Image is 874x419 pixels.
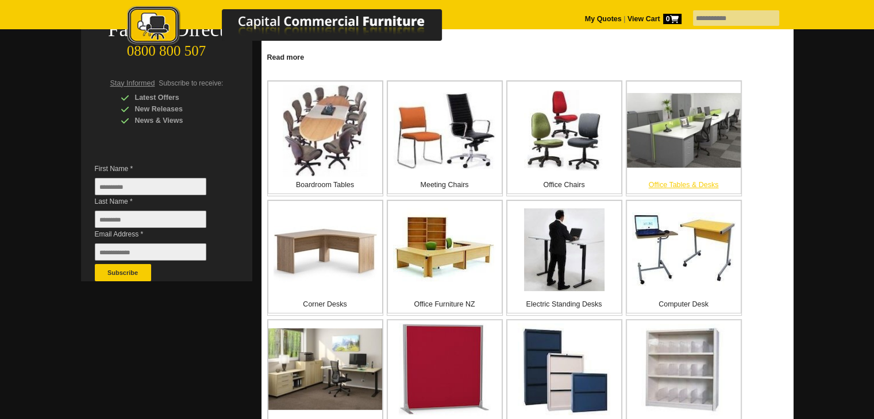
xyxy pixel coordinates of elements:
[95,196,224,207] span: Last Name *
[524,90,605,170] img: Office Chairs
[506,80,622,196] a: Office Chairs Office Chairs
[268,179,382,191] p: Boardroom Tables
[95,264,151,281] button: Subscribe
[388,179,502,191] p: Meeting Chairs
[627,15,682,23] strong: View Cart
[110,79,155,87] span: Stay Informed
[95,211,206,228] input: Last Name *
[625,15,681,23] a: View Cart0
[95,163,224,174] span: First Name *
[393,208,496,292] img: Office Furniture NZ
[95,243,206,261] input: Email Address *
[641,324,726,415] img: Bookcases
[81,22,252,38] div: Factory Direct
[274,216,377,283] img: Corner Desks
[267,200,383,316] a: Corner Desks Corner Desks
[283,85,367,176] img: Boardroom Tables
[626,80,742,196] a: Office Tables & Desks Office Tables & Desks
[268,298,382,310] p: Corner Desks
[627,298,741,310] p: Computer Desk
[388,298,502,310] p: Office Furniture NZ
[394,92,495,169] img: Meeting Chairs
[506,200,622,316] a: Electric Standing Desks Electric Standing Desks
[387,200,503,316] a: Office Furniture NZ Office Furniture NZ
[632,212,736,288] img: Computer Desk
[95,178,206,195] input: First Name *
[121,92,230,103] div: Latest Offers
[121,115,230,126] div: News & Views
[267,80,383,196] a: Boardroom Tables Boardroom Tables
[121,103,230,115] div: New Releases
[518,323,610,415] img: Filing Cabinets
[95,228,224,240] span: Email Address *
[507,179,621,191] p: Office Chairs
[524,208,605,291] img: Electric Standing Desks
[626,200,742,316] a: Computer Desk Computer Desk
[507,298,621,310] p: Electric Standing Desks
[399,323,491,415] img: Office Screens Partitions
[585,15,622,23] a: My Quotes
[81,37,252,59] div: 0800 800 507
[159,79,223,87] span: Subscribe to receive:
[387,80,503,196] a: Meeting Chairs Meeting Chairs
[627,93,741,168] img: Office Tables & Desks
[268,328,382,410] img: Home Desks
[663,14,682,24] span: 0
[627,179,741,191] p: Office Tables & Desks
[95,6,498,48] img: Capital Commercial Furniture Logo
[95,6,498,51] a: Capital Commercial Furniture Logo
[261,49,794,63] a: Click to read more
